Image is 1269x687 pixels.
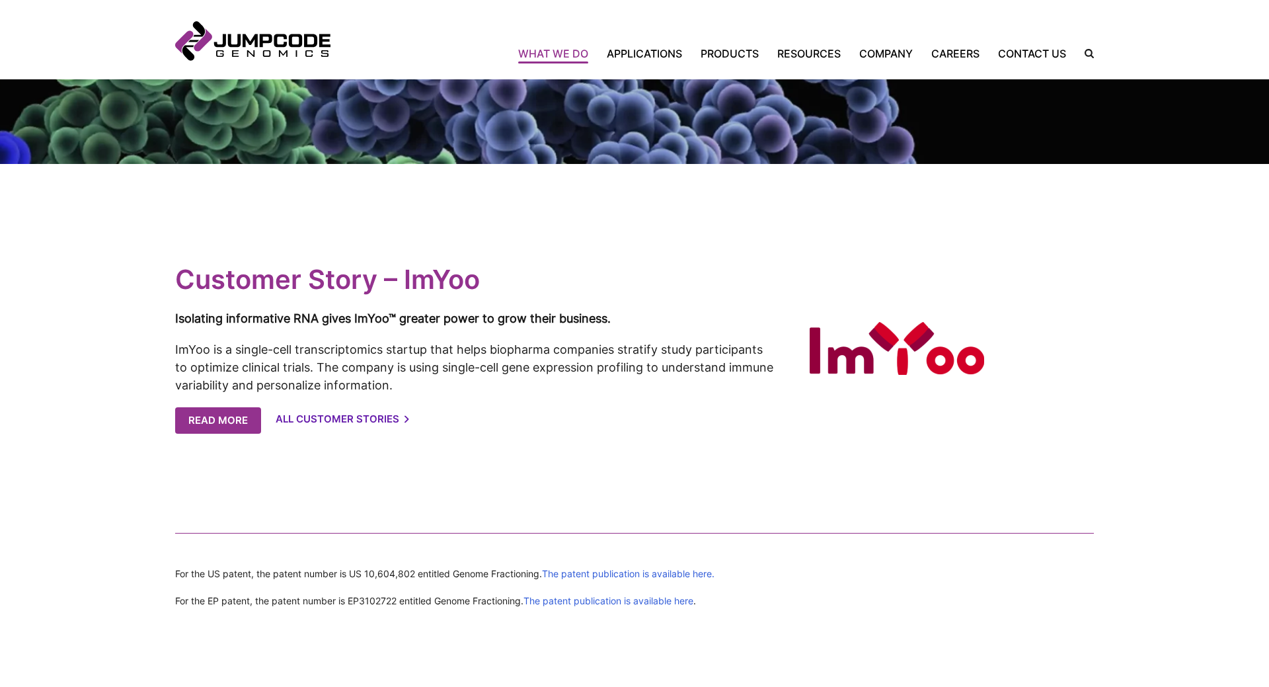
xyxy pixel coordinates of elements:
a: Company [850,46,922,61]
a: All Customer Stories [276,406,408,433]
img: Imyoo's Logo [810,322,984,375]
a: What We Do [518,46,597,61]
label: Search the site. [1075,49,1094,58]
h2: Customer Story – ImYoo [175,263,777,296]
a: Products [691,46,768,61]
p: ImYoo is a single-cell transcriptomics startup that helps biopharma companies stratify study part... [175,341,777,394]
a: The patent publication is available here [523,595,693,606]
a: Contact Us [989,46,1075,61]
a: Resources [768,46,850,61]
a: Read More [175,407,261,434]
a: The patent publication is available here. [542,568,714,579]
a: Applications [597,46,691,61]
strong: Isolating informative RNA gives ImYoo™ greater power to grow their business. [175,311,611,325]
a: Careers [922,46,989,61]
nav: Primary Navigation [330,46,1075,61]
p: For the EP patent, the patent number is EP3102722 entitled Genome Fractioning. . [175,594,1094,608]
p: For the US patent, the patent number is US 10,604,802 entitled Genome Fractioning. [175,567,1094,581]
